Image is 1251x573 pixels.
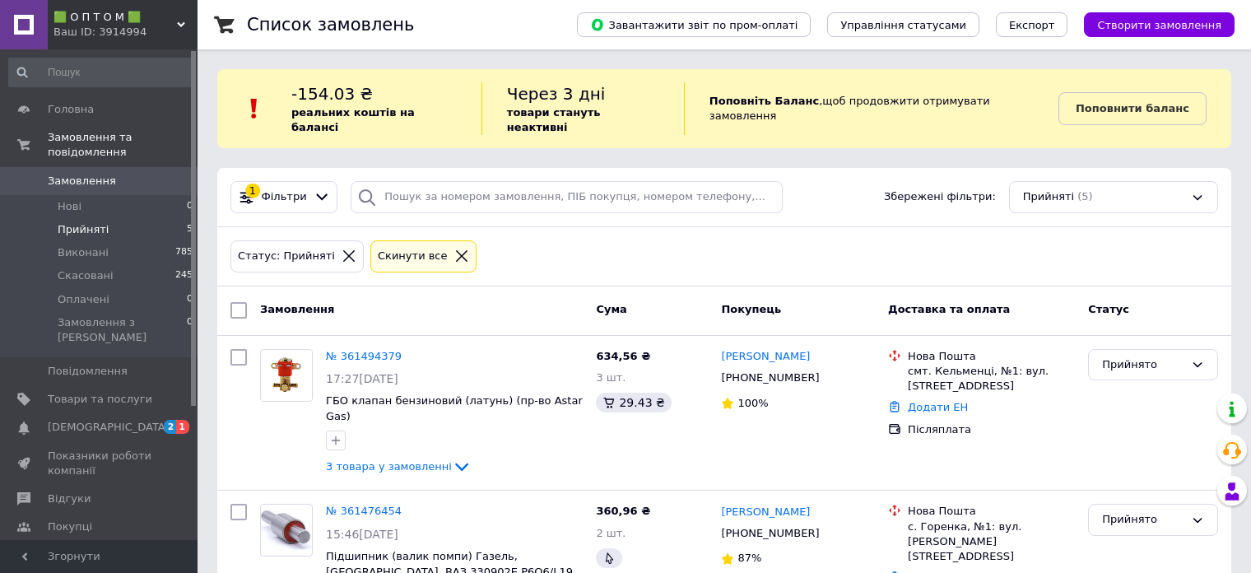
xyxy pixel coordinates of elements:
span: 15:46[DATE] [326,528,398,541]
span: 3 шт. [596,371,625,384]
a: ГБО клапан бензиновий (латунь) (пр-во Astar Gas) [326,394,583,422]
span: 0 [187,292,193,307]
span: 0 [187,199,193,214]
span: Замовлення з [PERSON_NAME] [58,315,187,345]
a: [PERSON_NAME] [721,349,810,365]
span: Прийняті [1023,189,1074,205]
span: Нові [58,199,81,214]
b: товари стануть неактивні [507,106,601,133]
span: 87% [737,552,761,564]
span: 17:27[DATE] [326,372,398,385]
img: :exclamation: [242,96,267,121]
span: 5 [187,222,193,237]
span: 100% [737,397,768,409]
b: Поповнити баланс [1076,102,1189,114]
div: , щоб продовжити отримувати замовлення [684,82,1058,135]
span: 🟩 О П Т О М 🟩 [53,10,177,25]
a: № 361494379 [326,350,402,362]
div: Cкинути все [374,248,451,265]
div: Прийнято [1102,511,1184,529]
span: Cума [596,303,626,315]
span: Фільтри [262,189,307,205]
span: 2 шт. [596,527,625,539]
div: 29.43 ₴ [596,393,671,412]
span: Замовлення [48,174,116,189]
span: Завантажити звіт по пром-оплаті [590,17,798,32]
span: Збережені фільтри: [884,189,996,205]
span: Статус [1088,303,1129,315]
span: Оплачені [58,292,109,307]
span: Через 3 дні [507,84,606,104]
span: -154.03 ₴ [291,84,373,104]
a: № 361476454 [326,505,402,517]
b: Поповніть Баланс [709,95,819,107]
span: 2 [164,420,177,434]
span: 785 [175,245,193,260]
span: Замовлення [260,303,334,315]
span: 360,96 ₴ [596,505,650,517]
div: Нова Пошта [908,349,1075,364]
span: Повідомлення [48,364,128,379]
span: Доставка та оплата [888,303,1010,315]
div: 1 [245,184,260,198]
a: Фото товару [260,349,313,402]
span: Покупець [721,303,781,315]
div: смт. Кельменці, №1: вул. [STREET_ADDRESS] [908,364,1075,394]
button: Завантажити звіт по пром-оплаті [577,12,811,37]
span: 245 [175,268,193,283]
div: с. Горенка, №1: вул. [PERSON_NAME][STREET_ADDRESS] [908,519,1075,565]
div: Ваш ID: 3914994 [53,25,198,40]
span: Скасовані [58,268,114,283]
span: 1 [176,420,189,434]
span: Замовлення та повідомлення [48,130,198,160]
span: Виконані [58,245,109,260]
span: (5) [1077,190,1092,203]
b: реальних коштів на балансі [291,106,415,133]
div: Статус: Прийняті [235,248,338,265]
div: Післяплата [908,422,1075,437]
span: Товари та послуги [48,392,152,407]
div: Прийнято [1102,356,1184,374]
a: 3 товара у замовленні [326,460,472,473]
a: [PERSON_NAME] [721,505,810,520]
a: Додати ЕН [908,401,968,413]
span: Головна [48,102,94,117]
span: 634,56 ₴ [596,350,650,362]
span: Експорт [1009,19,1055,31]
input: Пошук за номером замовлення, ПІБ покупця, номером телефону, Email, номером накладної [351,181,782,213]
a: Поповнити баланс [1058,92,1207,125]
div: Нова Пошта [908,504,1075,519]
span: Відгуки [48,491,91,506]
img: Фото товару [261,350,312,401]
div: [PHONE_NUMBER] [718,367,822,389]
span: [DEMOGRAPHIC_DATA] [48,420,170,435]
span: Створити замовлення [1097,19,1221,31]
span: Управління статусами [840,19,966,31]
span: Прийняті [58,222,109,237]
h1: Список замовлень [247,15,414,35]
button: Управління статусами [827,12,979,37]
span: 0 [187,315,193,345]
span: 3 товара у замовленні [326,460,452,473]
button: Експорт [996,12,1068,37]
input: Пошук [8,58,194,87]
div: [PHONE_NUMBER] [718,523,822,544]
button: Створити замовлення [1084,12,1235,37]
a: Фото товару [260,504,313,557]
span: Покупці [48,519,92,534]
img: Фото товару [261,510,312,552]
span: Показники роботи компанії [48,449,152,478]
a: Створити замовлення [1067,18,1235,30]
